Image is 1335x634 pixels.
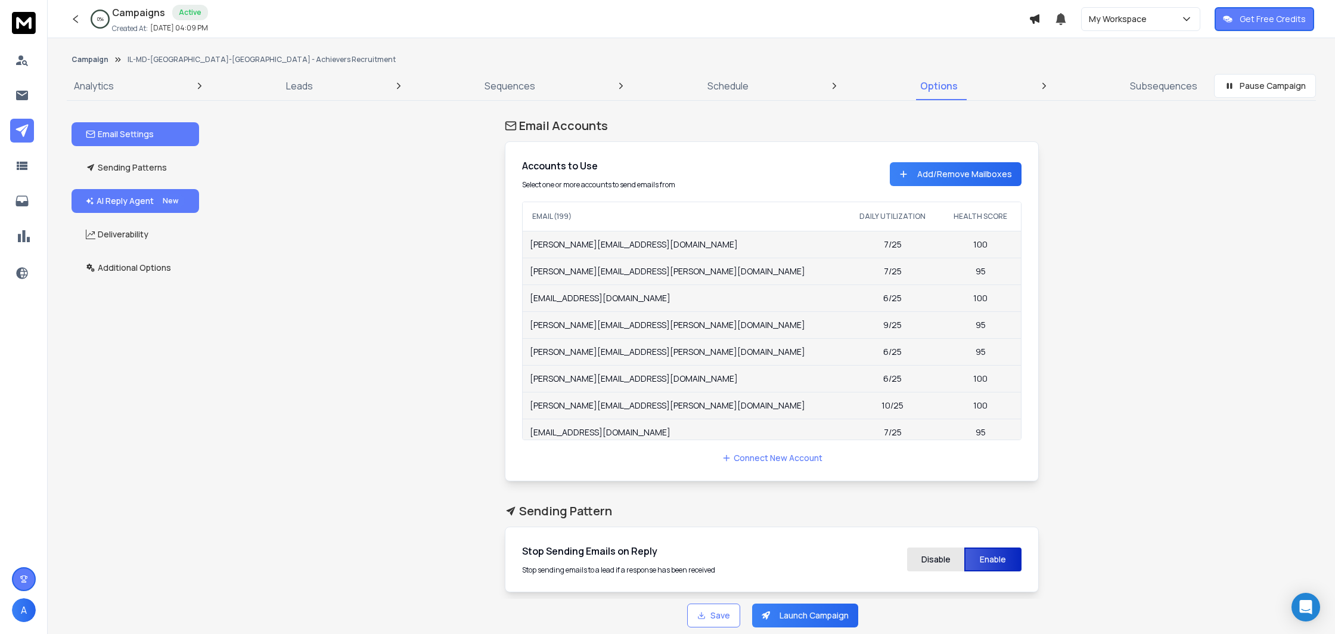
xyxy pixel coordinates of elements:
p: My Workspace [1089,13,1151,25]
p: Schedule [707,79,749,93]
div: Active [172,5,208,20]
p: Subsequences [1130,79,1197,93]
p: Analytics [74,79,114,93]
a: Analytics [67,72,121,100]
button: A [12,598,36,622]
p: Get Free Credits [1240,13,1306,25]
p: 0 % [97,16,104,23]
a: Options [913,72,965,100]
a: Sequences [477,72,542,100]
p: Created At: [112,24,148,33]
p: [DATE] 04:09 PM [150,23,208,33]
button: Campaign [72,55,108,64]
p: Leads [286,79,313,93]
h1: Email Accounts [505,117,1039,134]
button: Email Settings [72,122,199,146]
button: Get Free Credits [1215,7,1314,31]
p: IL-MD-[GEOGRAPHIC_DATA]-[GEOGRAPHIC_DATA] - Achievers Recruitment [128,55,396,64]
p: Email Settings [86,128,154,140]
a: Leads [279,72,320,100]
p: Sequences [485,79,535,93]
div: Open Intercom Messenger [1291,593,1320,621]
a: Subsequences [1123,72,1204,100]
p: Options [920,79,958,93]
a: Schedule [700,72,756,100]
h1: Campaigns [112,5,165,20]
button: Pause Campaign [1214,74,1316,98]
